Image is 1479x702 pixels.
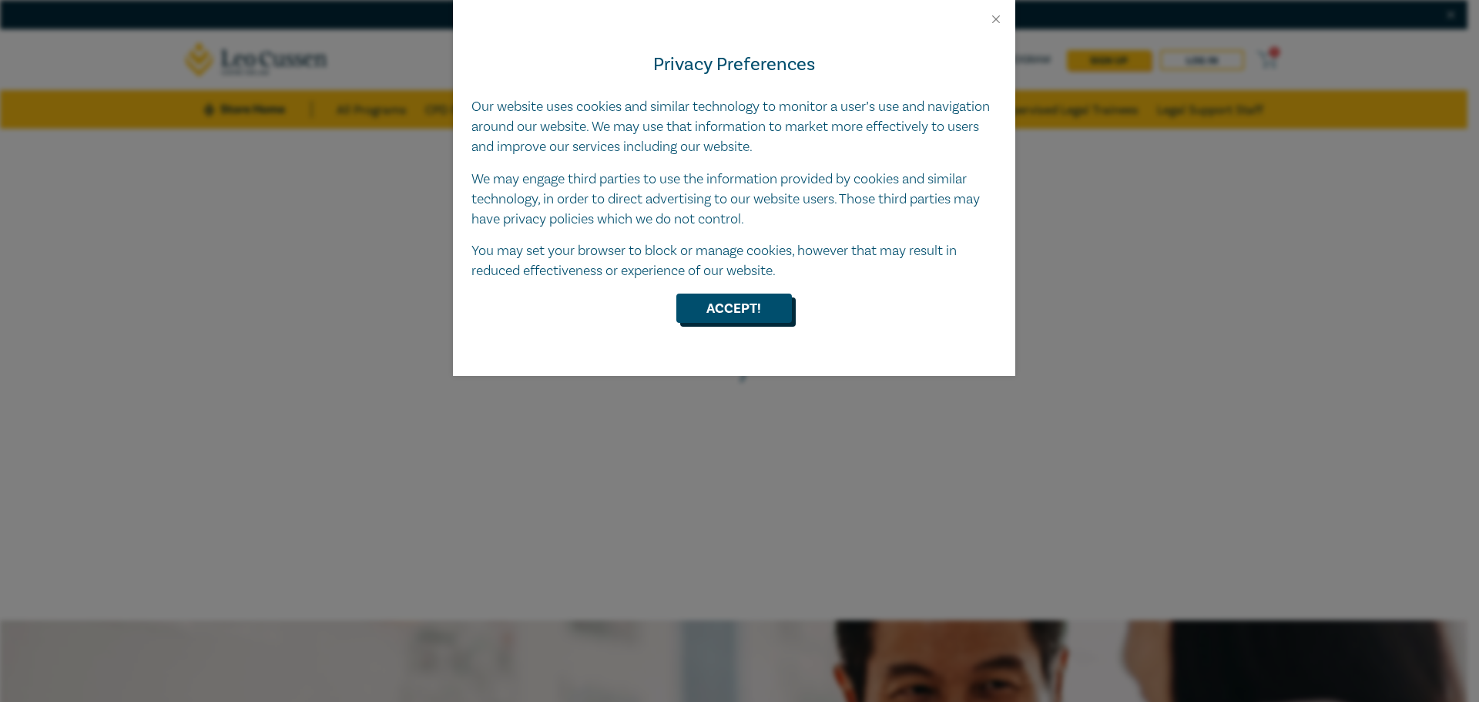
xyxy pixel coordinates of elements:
button: Accept! [676,294,792,323]
h4: Privacy Preferences [471,51,997,79]
p: You may set your browser to block or manage cookies, however that may result in reduced effective... [471,241,997,281]
button: Close [989,12,1003,26]
p: We may engage third parties to use the information provided by cookies and similar technology, in... [471,170,997,230]
p: Our website uses cookies and similar technology to monitor a user’s use and navigation around our... [471,97,997,157]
